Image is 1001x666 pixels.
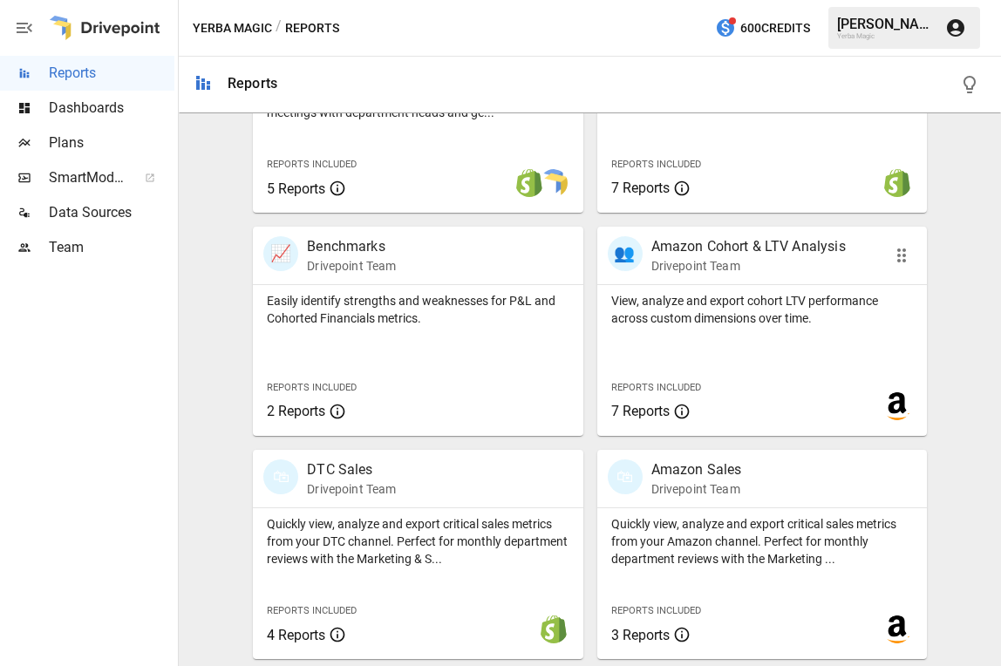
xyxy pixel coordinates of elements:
span: Reports Included [267,605,357,616]
span: Team [49,237,174,258]
span: Reports Included [611,382,701,393]
span: 5 Reports [267,180,325,197]
p: View, analyze and export cohort LTV performance across custom dimensions over time. [611,292,913,327]
img: shopify [515,169,543,197]
span: Reports Included [267,159,357,170]
span: ™ [125,165,137,187]
span: Reports Included [611,605,701,616]
span: 4 Reports [267,627,325,643]
button: 600Credits [708,12,817,44]
img: amazon [883,392,911,420]
p: Drivepoint Team [307,257,396,275]
p: DTC Sales [307,459,396,480]
p: Drivepoint Team [651,257,846,275]
div: Reports [228,75,277,92]
span: Plans [49,133,174,153]
p: Easily identify strengths and weaknesses for P&L and Cohorted Financials metrics. [267,292,569,327]
span: 3 Reports [611,627,670,643]
span: Reports Included [267,382,357,393]
p: Benchmarks [307,236,396,257]
img: shopify [540,615,568,643]
p: Drivepoint Team [307,480,396,498]
img: amazon [883,615,911,643]
span: 600 Credits [740,17,810,39]
div: 🛍 [263,459,298,494]
p: Amazon Cohort & LTV Analysis [651,236,846,257]
div: [PERSON_NAME] [837,16,935,32]
span: 7 Reports [611,180,670,196]
div: 🛍 [608,459,643,494]
span: Reports [49,63,174,84]
p: Amazon Sales [651,459,742,480]
div: / [276,17,282,39]
span: SmartModel [49,167,126,188]
p: Quickly view, analyze and export critical sales metrics from your DTC channel. Perfect for monthl... [267,515,569,567]
span: 2 Reports [267,403,325,419]
img: smart model [540,169,568,197]
span: Reports Included [611,159,701,170]
span: Dashboards [49,98,174,119]
p: Quickly view, analyze and export critical sales metrics from your Amazon channel. Perfect for mon... [611,515,913,567]
div: 📈 [263,236,298,271]
div: 👥 [608,236,643,271]
p: Drivepoint Team [651,480,742,498]
span: Data Sources [49,202,174,223]
span: 7 Reports [611,403,670,419]
img: shopify [883,169,911,197]
div: Yerba Magic [837,32,935,40]
button: Yerba Magic [193,17,272,39]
